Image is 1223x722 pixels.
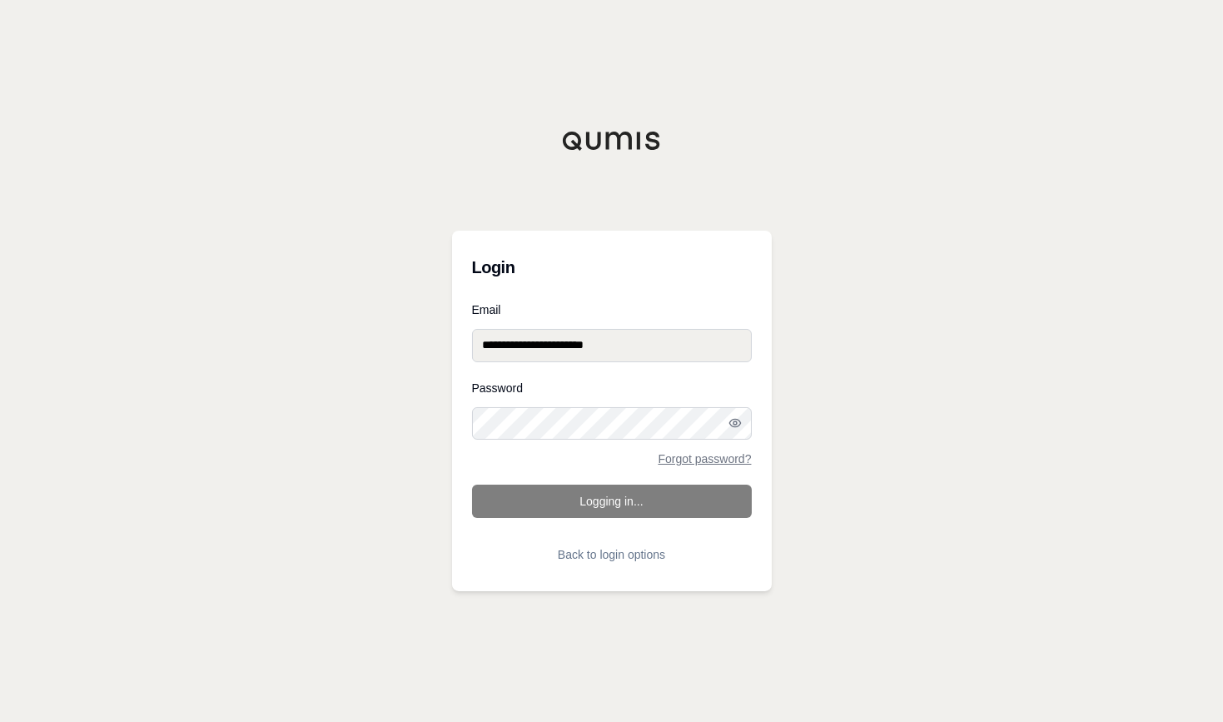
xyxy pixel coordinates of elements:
label: Email [472,304,752,316]
h3: Login [472,251,752,284]
button: Back to login options [472,538,752,571]
img: Qumis [562,131,662,151]
a: Forgot password? [658,453,751,465]
label: Password [472,382,752,394]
